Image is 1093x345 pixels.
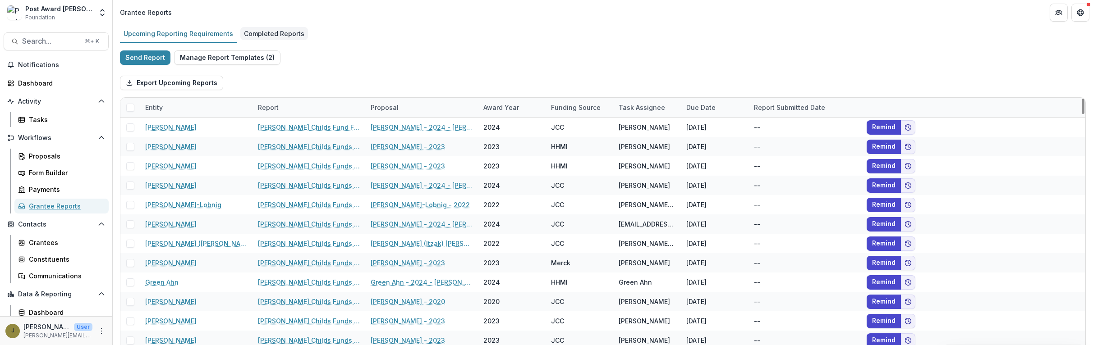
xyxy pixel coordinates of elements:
[867,120,901,135] button: Remind
[867,178,901,193] button: Remind
[18,61,105,69] span: Notifications
[619,297,670,306] div: [PERSON_NAME]
[619,277,652,287] div: Green Ahn
[258,181,360,190] a: [PERSON_NAME] Childs Funds Fellow’s Annual Progress Report
[4,131,109,145] button: Open Workflows
[483,142,500,151] div: 2023
[754,297,760,306] div: --
[371,297,445,306] a: [PERSON_NAME] - 2020
[29,185,101,194] div: Payments
[23,322,70,331] p: [PERSON_NAME]
[619,336,670,345] div: [PERSON_NAME]
[96,326,107,336] button: More
[619,161,670,171] div: [PERSON_NAME]
[18,134,94,142] span: Workflows
[371,316,445,326] a: [PERSON_NAME] - 2023
[681,98,749,117] div: Due Date
[29,115,101,124] div: Tasks
[619,181,670,190] div: [PERSON_NAME]
[174,50,280,65] button: Manage Report Templates (2)
[253,98,365,117] div: Report
[754,200,760,209] div: --
[754,142,760,151] div: --
[483,219,500,229] div: 2024
[551,142,568,151] div: HHMI
[14,149,109,163] a: Proposals
[258,200,360,209] a: [PERSON_NAME] Childs Funds Fellow’s Annual Progress Report
[613,103,670,112] div: Task Assignee
[14,199,109,213] a: Grantee Reports
[4,217,109,232] button: Open Contacts
[83,36,101,46] div: ⌘ + K
[145,161,197,171] a: [PERSON_NAME]
[551,297,564,306] div: JCC
[29,308,101,317] div: Dashboard
[29,271,101,281] div: Communications
[551,200,564,209] div: JCC
[754,181,760,190] div: --
[754,258,760,268] div: --
[613,98,681,117] div: Task Assignee
[681,214,749,234] div: [DATE]
[901,256,915,270] button: Add to friends
[240,27,308,40] div: Completed Reports
[546,103,606,112] div: Funding Source
[551,219,564,229] div: JCC
[29,201,101,211] div: Grantee Reports
[120,27,237,40] div: Upcoming Reporting Requirements
[619,239,675,248] div: [PERSON_NAME] ([PERSON_NAME]
[14,182,109,197] a: Payments
[258,316,360,326] a: [PERSON_NAME] Childs Funds Fellow’s Annual Progress Report
[120,25,237,43] a: Upcoming Reporting Requirements
[681,292,749,311] div: [DATE]
[901,314,915,328] button: Add to friends
[371,219,473,229] a: [PERSON_NAME] - 2024 - [PERSON_NAME] Childs Memorial Fund - Fellowship Application
[258,277,360,287] a: [PERSON_NAME] Childs Funds Fellow’s Annual Progress Report
[867,256,901,270] button: Remind
[145,297,197,306] a: [PERSON_NAME]
[25,14,55,22] span: Foundation
[18,291,94,298] span: Data & Reporting
[478,98,546,117] div: Award Year
[253,103,284,112] div: Report
[4,58,109,72] button: Notifications
[867,140,901,154] button: Remind
[145,258,197,268] a: [PERSON_NAME]
[483,258,500,268] div: 2023
[754,161,760,171] div: --
[483,200,500,209] div: 2022
[901,140,915,154] button: Add to friends
[483,123,500,132] div: 2024
[901,120,915,135] button: Add to friends
[901,275,915,290] button: Add to friends
[14,235,109,250] a: Grantees
[145,181,197,190] a: [PERSON_NAME]
[681,156,749,176] div: [DATE]
[371,142,445,151] a: [PERSON_NAME] - 2023
[258,258,360,268] a: [PERSON_NAME] Childs Funds Fellow’s Annual Progress Report
[483,161,500,171] div: 2023
[74,323,92,331] p: User
[749,103,831,112] div: Report Submitted Date
[483,181,500,190] div: 2024
[619,316,670,326] div: [PERSON_NAME]
[681,272,749,292] div: [DATE]
[754,219,760,229] div: --
[681,103,721,112] div: Due Date
[371,123,473,132] a: [PERSON_NAME] - 2024 - [PERSON_NAME] Childs Memorial Fund - Fellowship Application
[867,159,901,173] button: Remind
[551,181,564,190] div: JCC
[754,277,760,287] div: --
[365,98,478,117] div: Proposal
[371,161,445,171] a: [PERSON_NAME] - 2023
[901,236,915,251] button: Add to friends
[619,219,675,229] div: [EMAIL_ADDRESS][DOMAIN_NAME]
[371,239,473,248] a: [PERSON_NAME] (Itzak) [PERSON_NAME] - 2022
[551,239,564,248] div: JCC
[867,275,901,290] button: Remind
[14,268,109,283] a: Communications
[754,123,760,132] div: --
[901,178,915,193] button: Add to friends
[483,336,500,345] div: 2023
[478,103,524,112] div: Award Year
